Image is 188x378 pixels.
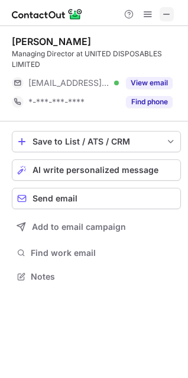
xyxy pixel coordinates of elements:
[12,131,181,152] button: save-profile-one-click
[12,268,181,285] button: Notes
[12,159,181,181] button: AI write personalized message
[12,216,181,238] button: Add to email campaign
[12,7,83,21] img: ContactOut v5.3.10
[31,248,176,258] span: Find work email
[31,271,176,282] span: Notes
[12,36,91,47] div: [PERSON_NAME]
[33,194,77,203] span: Send email
[28,78,110,88] span: [EMAIL_ADDRESS][DOMAIN_NAME]
[32,222,126,232] span: Add to email campaign
[12,49,181,70] div: Managing Director at UNITED DISPOSABLES LIMITED
[12,245,181,261] button: Find work email
[33,137,160,146] div: Save to List / ATS / CRM
[126,96,173,108] button: Reveal Button
[33,165,158,175] span: AI write personalized message
[12,188,181,209] button: Send email
[126,77,173,89] button: Reveal Button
